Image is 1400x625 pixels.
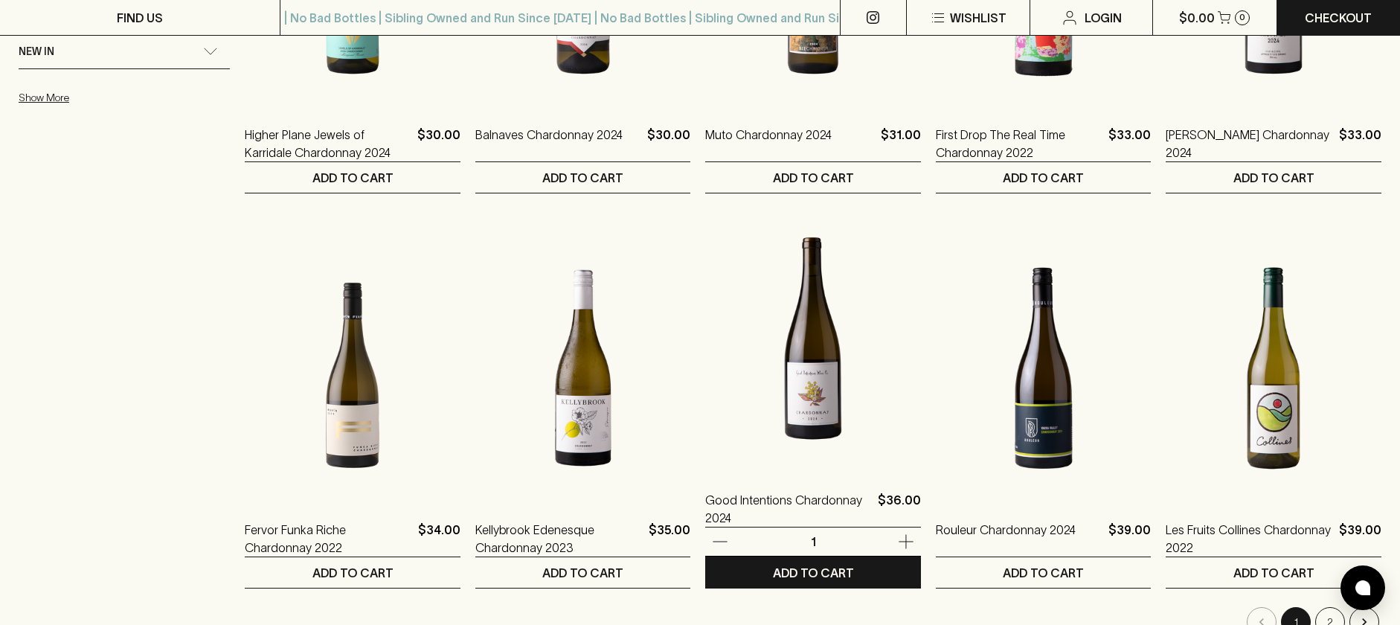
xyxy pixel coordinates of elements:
[1003,564,1084,582] p: ADD TO CART
[542,169,623,187] p: ADD TO CART
[245,126,411,161] a: Higher Plane Jewels of Karridale Chardonnay 2024
[475,238,691,499] img: Kellybrook Edenesque Chardonnay 2023
[1233,564,1314,582] p: ADD TO CART
[1108,521,1151,557] p: $39.00
[1305,9,1372,27] p: Checkout
[936,126,1103,161] a: First Drop The Real Time Chardonnay 2022
[705,126,832,161] a: Muto Chardonnay 2024
[475,557,691,588] button: ADD TO CART
[1166,521,1333,557] a: Les Fruits Collines Chardonnay 2022
[936,162,1152,193] button: ADD TO CART
[542,564,623,582] p: ADD TO CART
[312,564,394,582] p: ADD TO CART
[19,83,213,113] button: Show More
[245,521,412,557] a: Fervor Funka Riche Chardonnay 2022
[475,162,691,193] button: ADD TO CART
[418,521,460,557] p: $34.00
[1166,126,1333,161] a: [PERSON_NAME] Chardonnay 2024
[773,564,854,582] p: ADD TO CART
[773,169,854,187] p: ADD TO CART
[936,238,1152,499] img: Rouleur Chardonnay 2024
[19,42,54,61] span: New In
[881,126,921,161] p: $31.00
[1166,162,1381,193] button: ADD TO CART
[705,491,872,527] a: Good Intentions Chardonnay 2024
[1339,126,1381,161] p: $33.00
[245,557,460,588] button: ADD TO CART
[475,521,643,557] a: Kellybrook Edenesque Chardonnay 2023
[705,162,921,193] button: ADD TO CART
[936,557,1152,588] button: ADD TO CART
[1355,580,1370,595] img: bubble-icon
[1108,126,1151,161] p: $33.00
[117,9,163,27] p: FIND US
[417,126,460,161] p: $30.00
[475,126,623,161] a: Balnaves Chardonnay 2024
[312,169,394,187] p: ADD TO CART
[705,557,921,588] button: ADD TO CART
[1239,13,1245,22] p: 0
[649,521,690,557] p: $35.00
[936,521,1076,557] a: Rouleur Chardonnay 2024
[19,35,230,68] div: New In
[795,533,831,550] p: 1
[245,238,460,499] img: Fervor Funka Riche Chardonnay 2022
[705,208,921,469] img: Good Intentions Chardonnay 2024
[1085,9,1122,27] p: Login
[1166,238,1381,499] img: Les Fruits Collines Chardonnay 2022
[1179,9,1215,27] p: $0.00
[647,126,690,161] p: $30.00
[878,491,921,527] p: $36.00
[1003,169,1084,187] p: ADD TO CART
[1233,169,1314,187] p: ADD TO CART
[1166,557,1381,588] button: ADD TO CART
[245,162,460,193] button: ADD TO CART
[1339,521,1381,557] p: $39.00
[950,9,1006,27] p: Wishlist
